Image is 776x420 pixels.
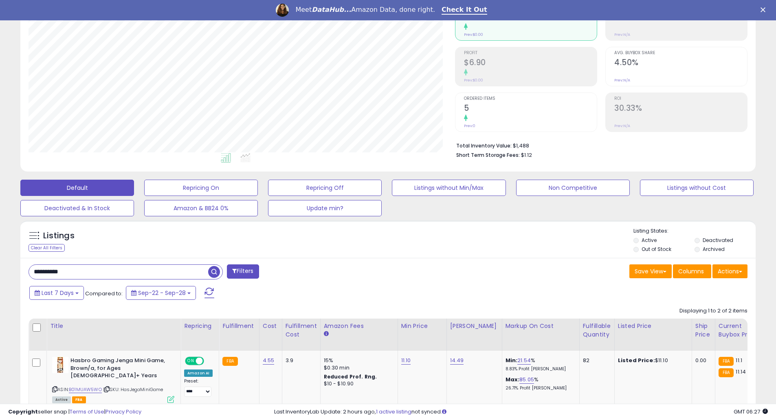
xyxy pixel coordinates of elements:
a: 11.10 [401,356,411,365]
button: Sep-22 - Sep-28 [126,286,196,300]
div: Title [50,322,177,330]
span: 11.1 [736,356,742,364]
div: $0.30 min [324,364,391,372]
div: 15% [324,357,391,364]
span: ON [186,358,196,365]
div: % [506,376,573,391]
a: 85.05 [519,376,534,384]
div: Last InventoryLab Update: 2 hours ago, not synced. [274,408,768,416]
button: Columns [673,264,711,278]
i: DataHub... [312,6,351,13]
button: Non Competitive [516,180,630,196]
small: Prev: N/A [614,123,630,128]
li: $1,488 [456,140,741,150]
div: ASIN: [52,357,174,402]
span: Ordered Items [464,97,597,101]
label: Archived [703,246,725,253]
a: Terms of Use [70,408,104,416]
div: Fulfillment Cost [286,322,317,339]
strong: Copyright [8,408,38,416]
b: Listed Price: [618,356,655,364]
b: Hasbro Gaming Jenga Mini Game, Brown/a, for Ages [DEMOGRAPHIC_DATA]+ Years [70,357,169,382]
span: Last 7 Days [42,289,74,297]
button: Actions [712,264,747,278]
a: 21.54 [517,356,531,365]
div: Displaying 1 to 2 of 2 items [679,307,747,315]
button: Deactivated & In Stock [20,200,134,216]
small: Prev: $0.00 [464,78,483,83]
div: Listed Price [618,322,688,330]
button: Repricing Off [268,180,382,196]
small: Prev: N/A [614,78,630,83]
button: Last 7 Days [29,286,84,300]
span: OFF [203,358,216,365]
div: Preset: [184,378,213,397]
div: Amazon AI [184,369,213,377]
b: Short Term Storage Fees: [456,152,520,158]
span: Avg. Buybox Share [614,51,747,55]
div: Cost [263,322,279,330]
small: FBA [222,357,237,366]
div: seller snap | | [8,408,141,416]
button: Update min? [268,200,382,216]
span: 11.14 [736,368,746,376]
div: Fulfillable Quantity [583,322,611,339]
div: Ship Price [695,322,712,339]
small: FBA [719,357,734,366]
small: Prev: 0 [464,123,475,128]
label: Active [642,237,657,244]
div: Clear All Filters [29,244,65,252]
label: Out of Stock [642,246,671,253]
div: Min Price [401,322,443,330]
a: 4.55 [263,356,275,365]
div: Markup on Cost [506,322,576,330]
div: 82 [583,357,608,364]
div: Meet Amazon Data, done right. [295,6,435,14]
label: Deactivated [703,237,733,244]
div: % [506,357,573,372]
h2: 5 [464,103,597,114]
div: 0.00 [695,357,709,364]
h5: Listings [43,230,75,242]
span: All listings currently available for purchase on Amazon [52,396,71,403]
span: FBA [72,396,86,403]
h2: 30.33% [614,103,747,114]
p: 8.83% Profit [PERSON_NAME] [506,366,573,372]
h2: 4.50% [614,58,747,69]
th: The percentage added to the cost of goods (COGS) that forms the calculator for Min & Max prices. [502,319,579,351]
button: Listings without Min/Max [392,180,506,196]
button: Amazon & BB24 0% [144,200,258,216]
button: Default [20,180,134,196]
a: 14.49 [450,356,464,365]
span: Compared to: [85,290,123,297]
span: Sep-22 - Sep-28 [138,289,186,297]
div: Amazon Fees [324,322,394,330]
b: Min: [506,356,518,364]
small: Amazon Fees. [324,330,329,338]
button: Filters [227,264,259,279]
img: Profile image for Georgie [276,4,289,17]
small: Prev: N/A [614,32,630,37]
small: Prev: $0.00 [464,32,483,37]
a: Check It Out [442,6,487,15]
b: Reduced Prof. Rng. [324,373,377,380]
small: FBA [719,368,734,377]
span: $1.12 [521,151,532,159]
div: Repricing [184,322,215,330]
img: 51xsTlezN7L._SL40_.jpg [52,357,68,373]
span: 2025-10-8 06:27 GMT [734,408,768,416]
button: Save View [629,264,672,278]
div: 3.9 [286,357,314,364]
button: Listings without Cost [640,180,754,196]
span: ROI [614,97,747,101]
div: Fulfillment [222,322,255,330]
div: [PERSON_NAME] [450,322,499,330]
p: 26.71% Profit [PERSON_NAME] [506,385,573,391]
a: B01MUAW5WO [69,386,102,393]
div: $10 - $10.90 [324,380,391,387]
div: $11.10 [618,357,686,364]
div: Current Buybox Price [719,322,761,339]
a: 1 active listing [376,408,411,416]
span: Columns [678,267,704,275]
div: Close [761,7,769,12]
